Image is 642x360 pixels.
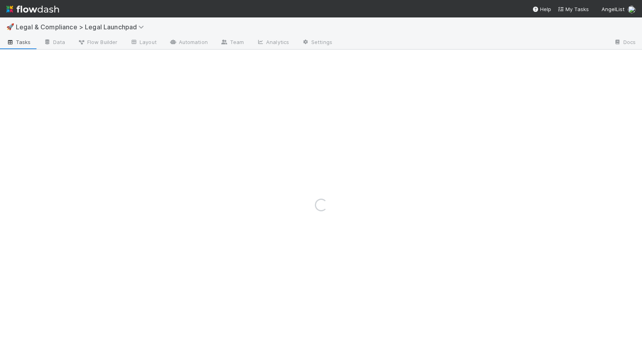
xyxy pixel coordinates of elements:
[608,36,642,49] a: Docs
[558,5,589,13] a: My Tasks
[16,23,148,31] span: Legal & Compliance > Legal Launchpad
[628,6,636,13] img: avatar_6811aa62-070e-4b0a-ab85-15874fb457a1.png
[78,38,117,46] span: Flow Builder
[558,6,589,12] span: My Tasks
[163,36,214,49] a: Automation
[71,36,124,49] a: Flow Builder
[6,2,59,16] img: logo-inverted-e16ddd16eac7371096b0.svg
[37,36,71,49] a: Data
[295,36,339,49] a: Settings
[6,23,14,30] span: 🚀
[602,6,625,12] span: AngelList
[6,38,31,46] span: Tasks
[214,36,250,49] a: Team
[532,5,551,13] div: Help
[250,36,295,49] a: Analytics
[124,36,163,49] a: Layout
